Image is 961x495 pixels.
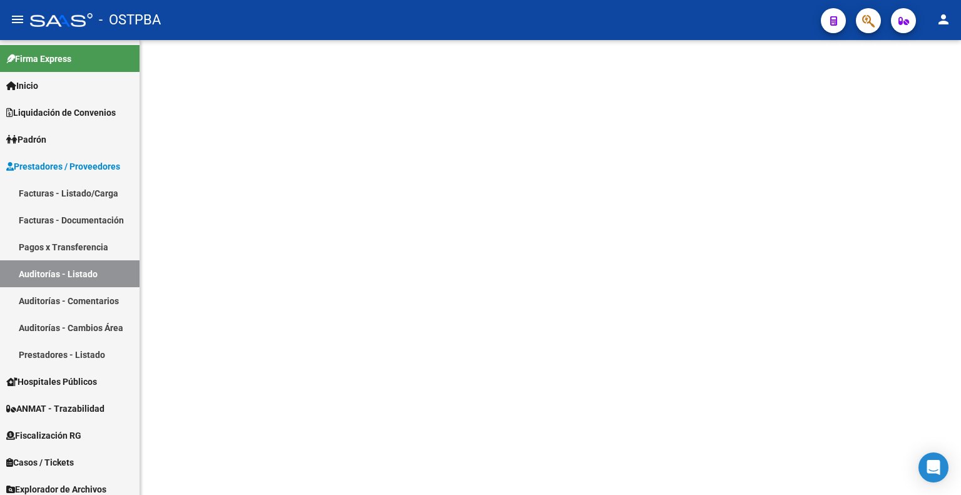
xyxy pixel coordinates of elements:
[6,106,116,120] span: Liquidación de Convenios
[6,160,120,173] span: Prestadores / Proveedores
[918,452,948,482] div: Open Intercom Messenger
[99,6,161,34] span: - OSTPBA
[6,429,81,442] span: Fiscalización RG
[6,133,46,146] span: Padrón
[6,375,97,389] span: Hospitales Públicos
[6,52,71,66] span: Firma Express
[6,402,104,416] span: ANMAT - Trazabilidad
[6,79,38,93] span: Inicio
[6,456,74,469] span: Casos / Tickets
[936,12,951,27] mat-icon: person
[10,12,25,27] mat-icon: menu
